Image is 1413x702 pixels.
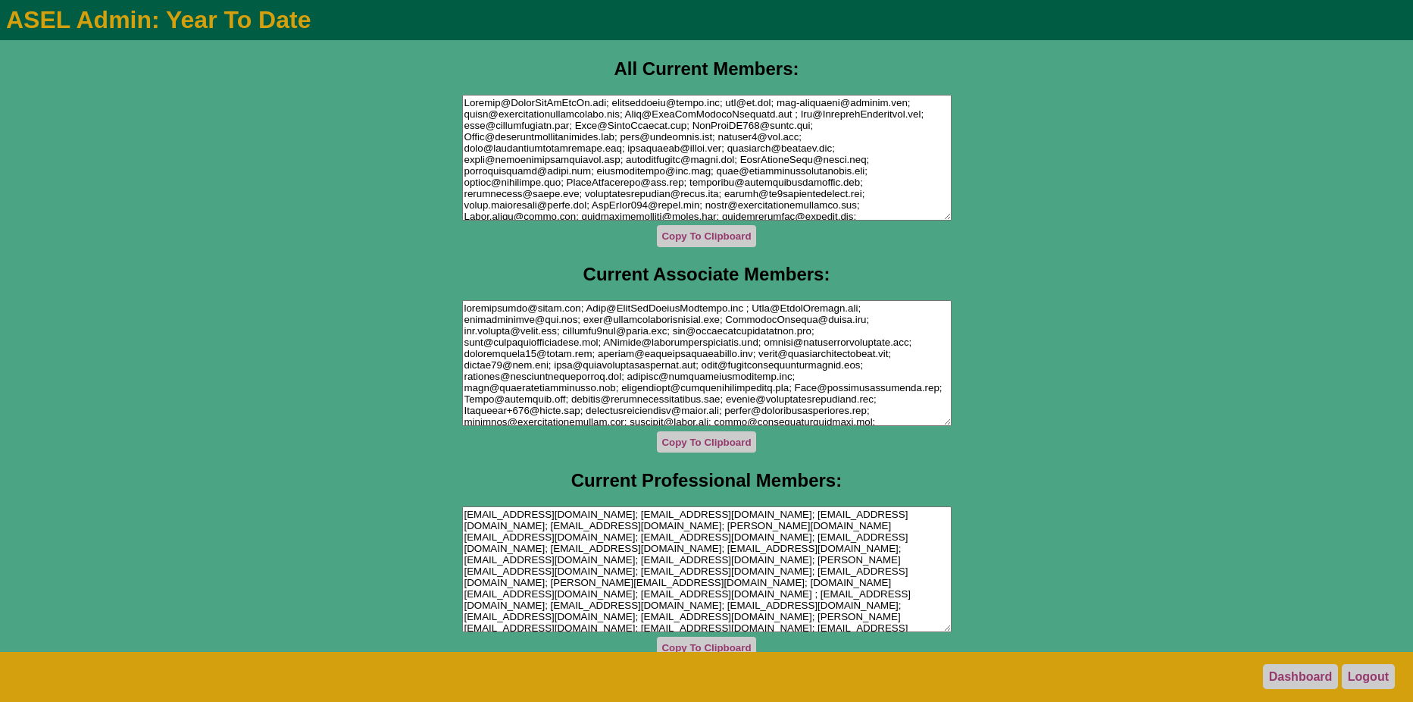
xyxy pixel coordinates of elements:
a: Dashboard [1263,664,1339,689]
textarea: Loremip@DolorSitAmEtcOn.adi; elitseddoeiu@tempo.inc; utl@et.dol; mag-aliquaeni@adminim.ven; quisn... [462,95,952,221]
textarea: loremipsumdo@sitam.con; Adip@ElitSedDoeiusModtempo.inc ; Utla@EtdolOremagn.ali; enimadminimve@qui... [462,300,952,426]
h2: All Current Members: [3,58,1410,80]
h2: Current Professional Members: [3,470,1410,491]
button: Copy To Clipboard [657,637,757,658]
textarea: [EMAIL_ADDRESS][DOMAIN_NAME]; [EMAIL_ADDRESS][DOMAIN_NAME]; [EMAIL_ADDRESS][DOMAIN_NAME]; [EMAIL_... [462,506,952,632]
h2: Current Associate Members: [3,264,1410,285]
a: Logout [1342,664,1395,689]
h1: ASEL Admin: Year To Date [6,6,1407,34]
button: Copy To Clipboard [657,431,757,453]
button: Copy To Clipboard [657,225,757,246]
